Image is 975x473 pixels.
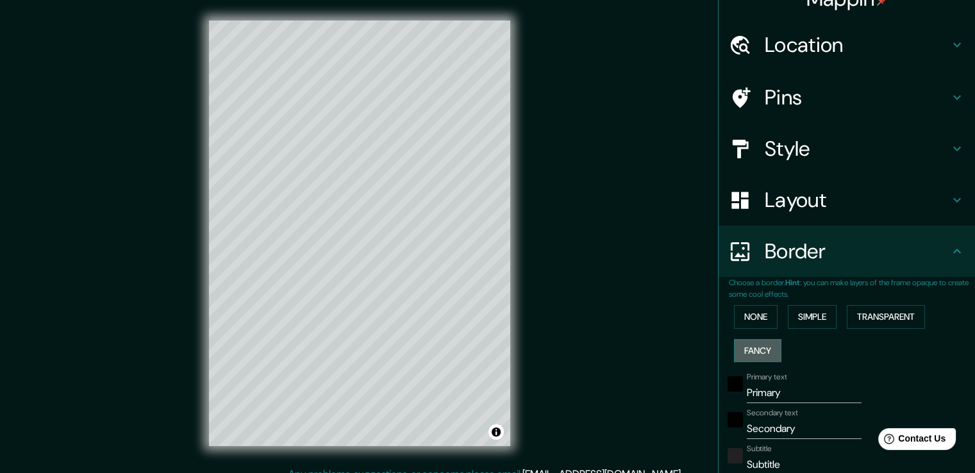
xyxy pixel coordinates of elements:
div: Style [719,123,975,174]
div: Location [719,19,975,71]
h4: Layout [765,187,949,213]
h4: Location [765,32,949,58]
h4: Border [765,238,949,264]
label: Primary text [747,372,787,383]
button: black [728,376,743,392]
h4: Pins [765,85,949,110]
button: None [734,305,778,329]
div: Pins [719,72,975,123]
button: black [728,412,743,427]
button: color-222222 [728,448,743,463]
div: Layout [719,174,975,226]
p: Choose a border. : you can make layers of the frame opaque to create some cool effects. [729,277,975,300]
label: Secondary text [747,408,798,419]
label: Subtitle [747,444,772,454]
button: Simple [788,305,837,329]
b: Hint [785,278,800,288]
iframe: Help widget launcher [861,423,961,459]
button: Toggle attribution [488,424,504,440]
div: Border [719,226,975,277]
button: Transparent [847,305,925,329]
button: Fancy [734,339,781,363]
h4: Style [765,136,949,162]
